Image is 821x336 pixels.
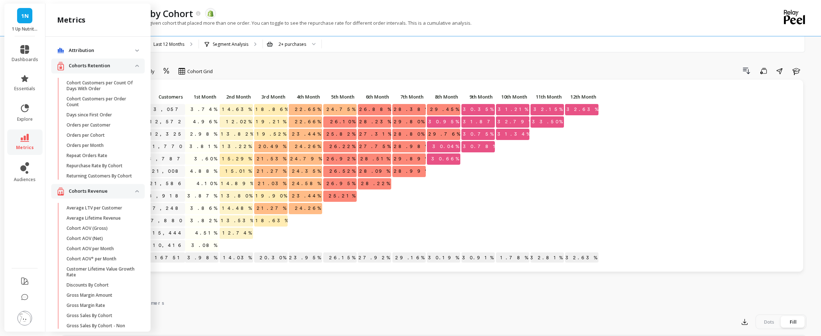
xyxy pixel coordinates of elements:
p: Cohort Customers per Order Count [67,96,136,108]
span: 4.96% [192,116,219,127]
span: 14.48% [221,203,253,214]
span: 27.31% [358,129,393,140]
span: 10th Month [497,94,527,100]
p: 1 Up Nutrition [12,26,38,32]
span: 32.79% [496,116,533,127]
p: Orders per Customer [67,122,111,128]
span: 21.27% [255,203,288,214]
span: 15.29% [221,153,253,164]
p: Gross Sales By Cohort - Non Cumulative [67,323,136,335]
span: 14.89% [220,178,255,189]
p: 9th Month [461,92,495,102]
span: 1N [21,12,29,20]
p: 7th Month [392,92,426,102]
p: Attribution [69,47,135,54]
p: Last 12 Months [153,41,184,47]
span: 26.92% [325,153,357,164]
span: 28.22% [360,178,391,189]
a: 21,770 [147,141,185,152]
p: 11th Month [530,92,564,102]
span: 26.88% [358,104,392,115]
span: 4.10% [195,178,219,189]
div: Toggle SortBy [288,92,323,103]
div: Toggle SortBy [323,92,357,103]
span: 19.90% [254,191,288,201]
span: 24.26% [293,203,322,214]
span: 24.26% [293,141,322,152]
span: 25.82% [325,129,357,140]
p: 8th Month [427,92,460,102]
span: 28.51% [359,153,391,164]
span: 4.88% [189,166,219,177]
a: 17,880 [144,215,185,226]
span: 27.75% [358,141,392,152]
p: 30.91% [461,252,495,263]
span: 1st Month [187,94,216,100]
span: 18.86% [254,104,289,115]
p: 2nd Month [220,92,253,102]
p: 29.16% [392,252,426,263]
span: 29.76% [427,129,461,140]
span: explore [17,116,33,122]
span: essentials [14,86,35,92]
a: 12,572 [148,116,185,127]
div: Toggle SortBy [496,92,530,103]
p: 20.30% [254,252,288,263]
span: 18.63% [254,215,289,226]
p: 32.63% [565,252,598,263]
span: 12.02% [225,116,253,127]
p: Customers [141,92,185,102]
span: 28.99% [392,166,430,177]
span: 32.63% [565,104,600,115]
div: Dots [757,316,781,328]
span: 22.66% [293,116,322,127]
p: 32.81% [530,252,564,263]
span: 3.74% [189,104,219,115]
p: Customer Lifetime Value Growth Rate [67,266,136,278]
div: Toggle SortBy [461,92,496,103]
p: Gross Margin Amount [67,292,112,298]
p: Average LTV per Customer [67,205,122,211]
span: 24.79% [289,153,323,164]
p: Cohorts Retention [69,62,135,69]
p: The percentage of customers in a given cohort that placed more than one order. You can toggle to ... [61,20,472,26]
a: 15,444 [151,228,185,239]
span: 13.80% [220,191,254,201]
span: 32.15% [532,104,564,115]
a: 10,416 [152,240,185,251]
span: 28.23% [358,116,392,127]
span: 13.22% [221,141,253,152]
span: 15.01% [224,166,253,177]
p: 3rd Month [254,92,288,102]
span: 30.04% [431,141,460,152]
p: 5th Month [323,92,357,102]
span: dashboards [12,57,38,63]
span: 3.60% [193,153,219,164]
p: Average Lifetime Revenue [67,215,121,221]
span: 21.03% [256,178,288,189]
span: 21.27% [255,166,288,177]
span: metrics [16,145,34,151]
img: api.shopify.svg [207,10,214,17]
span: 2.98% [189,129,219,140]
p: 30.19% [427,252,460,263]
h2: metrics [57,15,85,25]
img: navigation item icon [57,48,64,53]
img: down caret icon [135,49,139,52]
span: 12th Month [566,94,596,100]
span: 31.87% [461,116,500,127]
p: Days since First Order [67,112,112,118]
p: Gross Margin Rate [67,303,105,308]
span: 3rd Month [256,94,285,100]
img: profile picture [17,311,32,325]
span: 28.38% [392,104,430,115]
p: 1st Month [185,92,219,102]
p: Gross Sales By Cohort [67,313,112,319]
div: Toggle SortBy [392,92,426,103]
span: 30.78% [461,141,498,152]
p: Cohort Customers per Count Of Days With Order [67,80,136,92]
span: 31.34% [496,129,531,140]
span: 30.66% [430,153,460,164]
div: Toggle SortBy [141,92,176,103]
span: 20.49% [257,141,288,152]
